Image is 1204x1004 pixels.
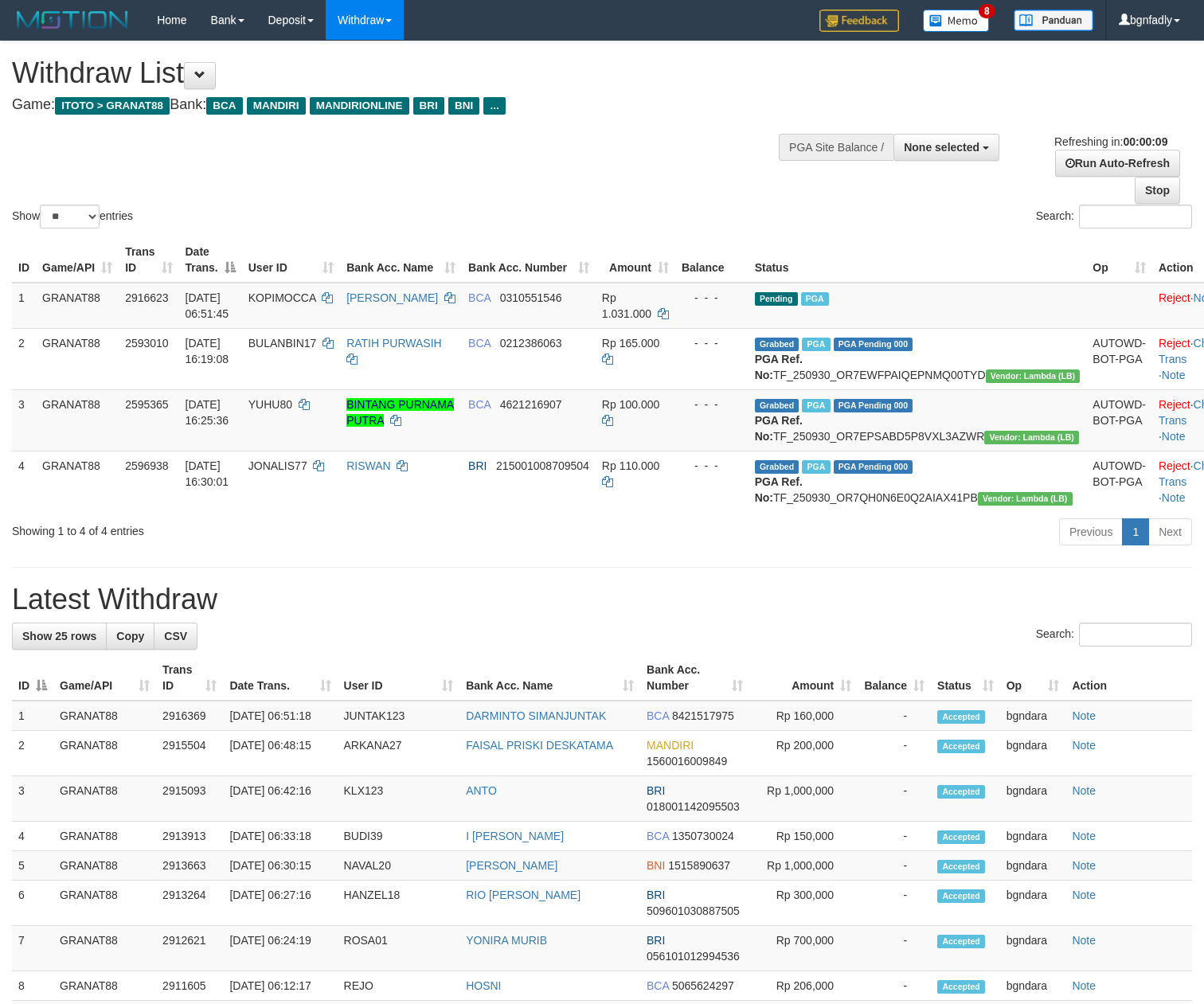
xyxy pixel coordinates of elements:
a: Next [1148,518,1192,545]
span: Accepted [937,860,985,873]
span: Show 25 rows [22,630,96,643]
b: PGA Ref. No: [755,414,803,443]
span: Marked by bgndany [802,399,830,412]
td: - [858,776,931,822]
div: - - - [682,335,742,351]
strong: 00:00:09 [1123,135,1167,148]
a: Note [1162,491,1186,504]
td: - [858,926,931,971]
td: 6 [12,881,53,926]
th: Bank Acc. Name: activate to sort column ascending [459,655,640,701]
a: CSV [154,623,197,650]
label: Search: [1036,623,1192,647]
td: [DATE] 06:24:19 [223,926,337,971]
td: AUTOWD-BOT-PGA [1086,328,1152,389]
span: Copy 1350730024 to clipboard [672,830,734,842]
span: Rp 165.000 [602,337,659,350]
td: - [858,851,931,881]
span: Copy 1515890637 to clipboard [668,859,730,872]
th: Trans ID: activate to sort column ascending [156,655,223,701]
a: Reject [1159,398,1190,411]
a: Previous [1059,518,1123,545]
span: BRI [647,784,665,797]
td: [DATE] 06:33:18 [223,822,337,851]
span: [DATE] 16:25:36 [186,398,229,427]
a: [PERSON_NAME] [466,859,557,872]
span: 2916623 [125,291,169,304]
td: GRANAT88 [53,851,156,881]
a: [PERSON_NAME] [346,291,438,304]
b: PGA Ref. No: [755,475,803,504]
th: User ID: activate to sort column ascending [242,237,340,283]
td: Rp 1,000,000 [749,776,858,822]
td: bgndara [1000,822,1066,851]
th: ID: activate to sort column descending [12,655,53,701]
span: KOPIMOCCA [248,291,316,304]
span: Accepted [937,710,985,724]
td: AUTOWD-BOT-PGA [1086,389,1152,451]
th: Amount: activate to sort column ascending [596,237,675,283]
img: MOTION_logo.png [12,8,133,32]
a: FAISAL PRISKI DESKATAMA [466,739,613,752]
td: Rp 200,000 [749,731,858,776]
span: Refreshing in: [1054,135,1167,148]
span: Copy 1560016009849 to clipboard [647,755,727,768]
td: Rp 206,000 [749,971,858,1001]
span: Accepted [937,740,985,753]
td: GRANAT88 [53,971,156,1001]
span: Vendor URL: https://dashboard.q2checkout.com/secure [984,431,1079,444]
th: Date Trans.: activate to sort column ascending [223,655,337,701]
span: PGA Pending [834,338,913,351]
span: Copy 018001142095503 to clipboard [647,800,740,813]
td: 4 [12,822,53,851]
td: - [858,881,931,926]
span: Vendor URL: https://dashboard.q2checkout.com/secure [986,369,1081,383]
td: GRANAT88 [36,451,119,512]
th: Status: activate to sort column ascending [931,655,1000,701]
span: Copy 8421517975 to clipboard [672,709,734,722]
span: BNI [647,859,665,872]
span: BRI [413,97,444,115]
td: [DATE] 06:12:17 [223,971,337,1001]
td: GRANAT88 [36,389,119,451]
button: None selected [893,134,999,161]
div: Showing 1 to 4 of 4 entries [12,517,490,539]
td: [DATE] 06:27:16 [223,881,337,926]
h1: Withdraw List [12,57,787,89]
td: 1 [12,283,36,329]
span: BCA [647,979,669,992]
label: Search: [1036,205,1192,229]
td: GRANAT88 [53,701,156,731]
span: Copy 509601030887505 to clipboard [647,904,740,917]
span: None selected [904,141,979,154]
a: RISWAN [346,459,390,472]
span: [DATE] 16:30:01 [186,459,229,488]
td: ARKANA27 [338,731,460,776]
td: JUNTAK123 [338,701,460,731]
div: - - - [682,458,742,474]
span: BCA [468,398,491,411]
span: MANDIRI [647,739,694,752]
td: AUTOWD-BOT-PGA [1086,451,1152,512]
span: Rp 100.000 [602,398,659,411]
td: 7 [12,926,53,971]
th: Date Trans.: activate to sort column descending [179,237,242,283]
span: Rp 110.000 [602,459,659,472]
span: Grabbed [755,338,799,351]
td: bgndara [1000,731,1066,776]
span: BULANBIN17 [248,337,317,350]
a: Note [1072,859,1096,872]
td: 2912621 [156,926,223,971]
td: TF_250930_OR7EWFPAIQEPNMQ00TYD [749,328,1087,389]
span: ... [483,97,505,115]
td: bgndara [1000,701,1066,731]
span: Accepted [937,935,985,948]
div: - - - [682,397,742,412]
td: 1 [12,701,53,731]
span: MANDIRI [247,97,306,115]
span: Accepted [937,830,985,844]
a: Note [1072,830,1096,842]
th: Bank Acc. Number: activate to sort column ascending [640,655,749,701]
td: 2915504 [156,731,223,776]
span: Copy 056101012994536 to clipboard [647,950,740,963]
